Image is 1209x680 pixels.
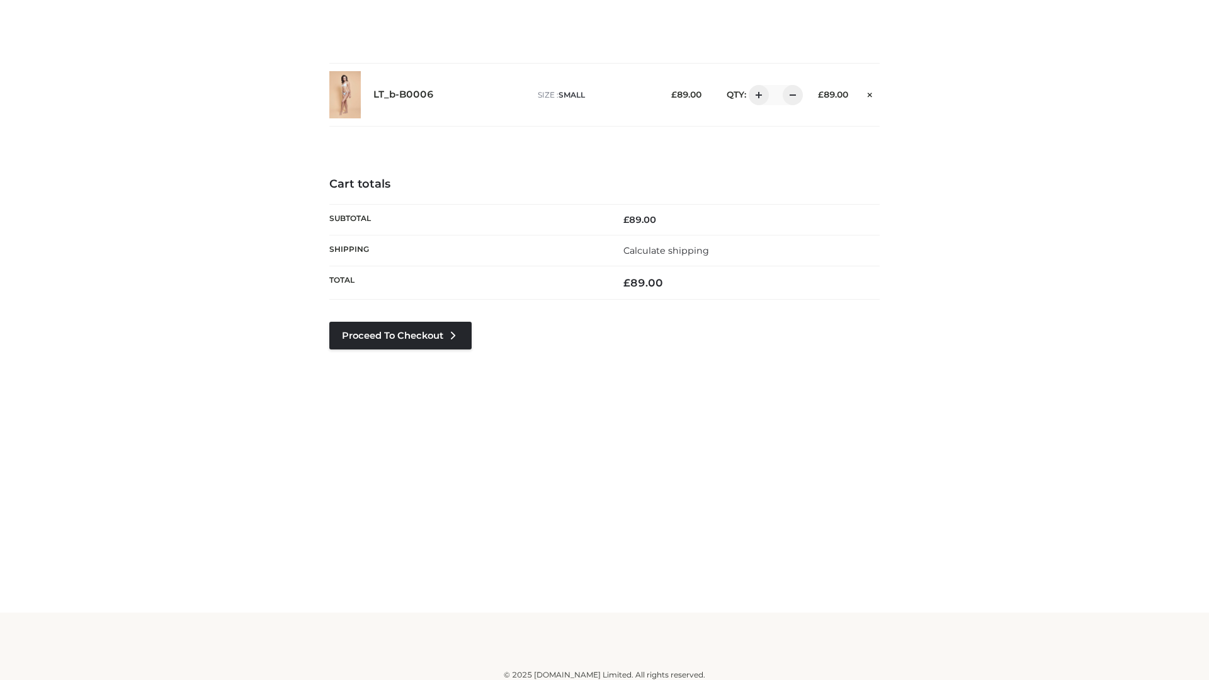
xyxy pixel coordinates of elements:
bdi: 89.00 [623,276,663,289]
span: £ [818,89,824,99]
div: QTY: [714,85,798,105]
bdi: 89.00 [818,89,848,99]
h4: Cart totals [329,178,880,191]
a: Proceed to Checkout [329,322,472,349]
a: Remove this item [861,85,880,101]
span: £ [671,89,677,99]
a: Calculate shipping [623,245,709,256]
th: Subtotal [329,204,604,235]
bdi: 89.00 [671,89,701,99]
p: size : [538,89,652,101]
span: £ [623,214,629,225]
th: Total [329,266,604,300]
bdi: 89.00 [623,214,656,225]
span: SMALL [559,90,585,99]
a: LT_b-B0006 [373,89,434,101]
th: Shipping [329,235,604,266]
span: £ [623,276,630,289]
